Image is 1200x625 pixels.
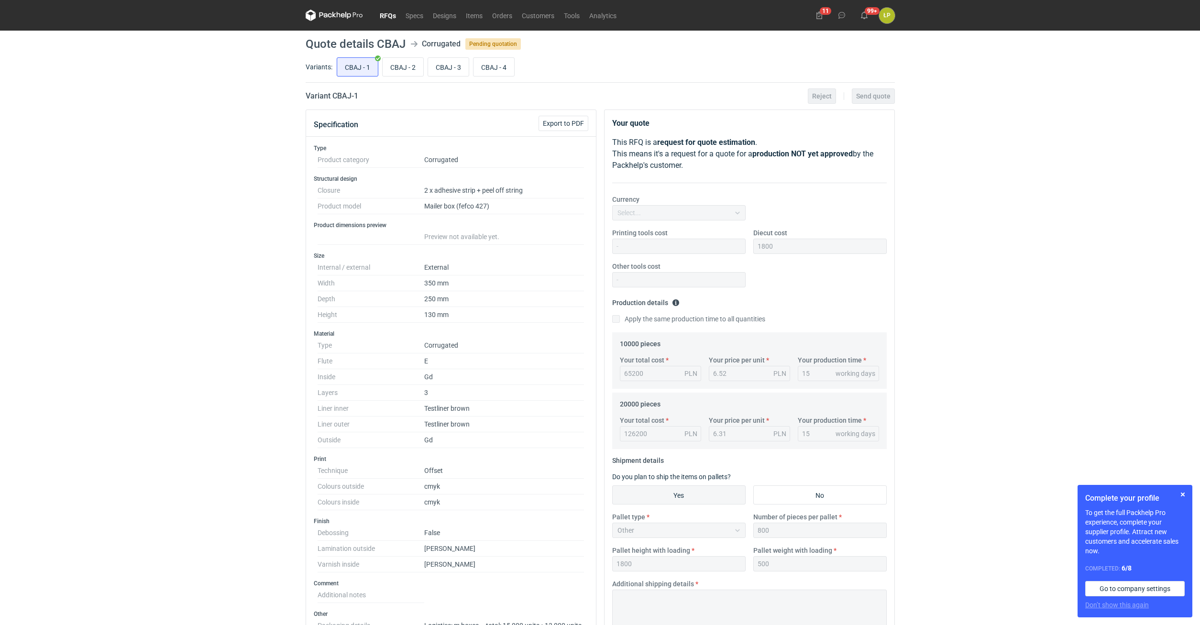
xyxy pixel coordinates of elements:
dd: E [424,353,584,369]
p: To get the full Packhelp Pro experience, complete your supplier profile. Attract new customers an... [1085,508,1185,556]
dt: Internal / external [318,260,424,275]
label: Pallet height with loading [612,546,690,555]
a: Go to company settings [1085,581,1185,596]
a: Tools [559,10,584,21]
dt: Product category [318,152,424,168]
label: Apply the same production time to all quantities [612,314,765,324]
h3: Type [314,144,588,152]
dt: Flute [318,353,424,369]
dd: Corrugated [424,338,584,353]
dd: Gd [424,432,584,448]
button: Skip for now [1177,489,1189,500]
h1: Complete your profile [1085,493,1185,504]
label: Diecut cost [753,228,787,238]
div: Łukasz Postawa [879,8,895,23]
h3: Material [314,330,588,338]
div: PLN [773,369,786,378]
button: Export to PDF [539,116,588,131]
a: Designs [428,10,461,21]
div: Completed: [1085,563,1185,573]
span: Reject [812,93,832,99]
strong: Your quote [612,119,650,128]
span: Pending quotation [465,38,521,50]
dt: Liner inner [318,401,424,417]
strong: 6 / 8 [1122,564,1132,572]
label: Number of pieces per pallet [753,512,837,522]
label: CBAJ - 3 [428,57,469,77]
span: Preview not available yet. [424,233,499,241]
dd: 2 x adhesive strip + peel off string [424,183,584,198]
h3: Product dimensions preview [314,221,588,229]
dd: 250 mm [424,291,584,307]
a: Analytics [584,10,621,21]
button: ŁP [879,8,895,23]
dd: [PERSON_NAME] [424,541,584,557]
dt: Closure [318,183,424,198]
dt: Lamination outside [318,541,424,557]
legend: Shipment details [612,453,664,464]
button: 11 [812,8,827,23]
dt: Type [318,338,424,353]
label: Printing tools cost [612,228,668,238]
dd: Testliner brown [424,401,584,417]
dd: 3 [424,385,584,401]
label: Do you plan to ship the items on pallets? [612,473,731,481]
dd: [PERSON_NAME] [424,557,584,572]
label: Pallet type [612,512,645,522]
button: 99+ [857,8,872,23]
label: Your total cost [620,416,664,425]
dd: 350 mm [424,275,584,291]
dd: Offset [424,463,584,479]
h3: Other [314,610,588,618]
h3: Print [314,455,588,463]
button: Reject [808,88,836,104]
strong: production NOT yet approved [752,149,853,158]
dt: Colours inside [318,494,424,510]
button: Send quote [852,88,895,104]
dt: Depth [318,291,424,307]
label: CBAJ - 2 [382,57,424,77]
legend: 10000 pieces [620,336,661,348]
h3: Size [314,252,588,260]
label: Currency [612,195,639,204]
div: working days [836,369,875,378]
label: Your price per unit [709,355,765,365]
dt: Height [318,307,424,323]
a: RFQs [375,10,401,21]
button: Specification [314,113,358,136]
h1: Quote details CBAJ [306,38,406,50]
a: Specs [401,10,428,21]
dd: cmyk [424,479,584,494]
dt: Width [318,275,424,291]
label: Your price per unit [709,416,765,425]
h3: Comment [314,580,588,587]
dt: Colours outside [318,479,424,494]
label: Additional shipping details [612,579,694,589]
dd: Gd [424,369,584,385]
dt: Varnish inside [318,557,424,572]
div: PLN [684,429,697,439]
svg: Packhelp Pro [306,10,363,21]
h2: Variant CBAJ - 1 [306,90,358,102]
p: This RFQ is a . This means it's a request for a quote for a by the Packhelp's customer. [612,137,887,171]
dd: False [424,525,584,541]
dd: Corrugated [424,152,584,168]
div: working days [836,429,875,439]
dt: Outside [318,432,424,448]
dd: Testliner brown [424,417,584,432]
h3: Structural design [314,175,588,183]
label: Pallet weight with loading [753,546,832,555]
dt: Inside [318,369,424,385]
dd: 130 mm [424,307,584,323]
button: Don’t show this again [1085,600,1149,610]
dd: External [424,260,584,275]
label: CBAJ - 4 [473,57,515,77]
label: Other tools cost [612,262,661,271]
label: Your production time [798,355,862,365]
dd: Mailer box (fefco 427) [424,198,584,214]
a: Items [461,10,487,21]
label: Your total cost [620,355,664,365]
legend: Production details [612,295,680,307]
label: CBAJ - 1 [337,57,378,77]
